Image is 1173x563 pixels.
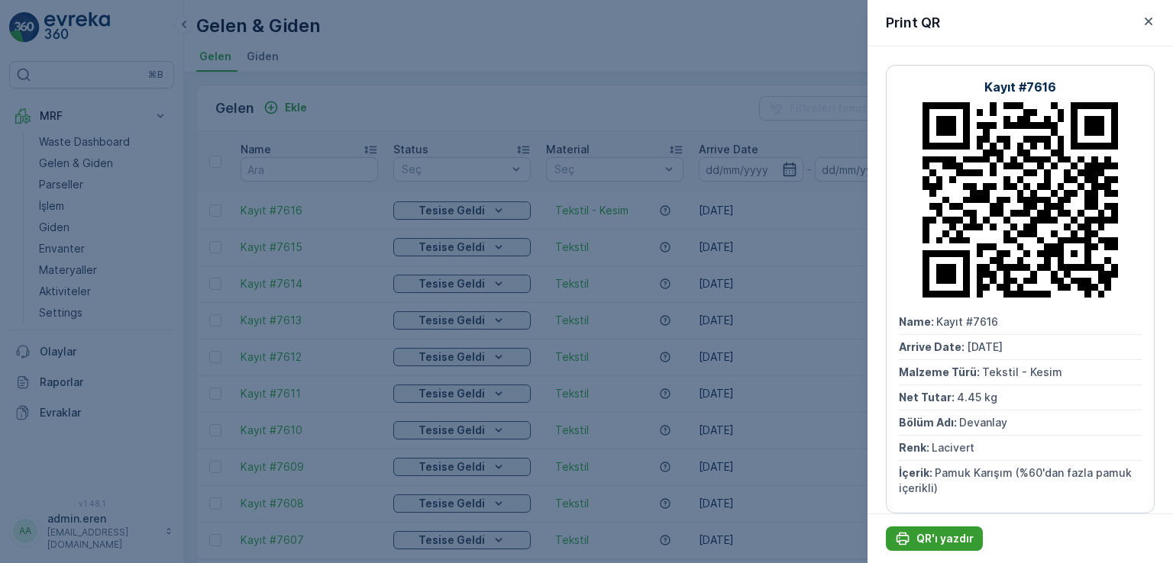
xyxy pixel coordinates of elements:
[13,326,71,339] span: Net Tutar :
[73,351,121,364] span: Devanlay
[899,315,936,328] span: Name :
[899,365,982,378] span: Malzeme Türü :
[13,301,96,314] span: Malzeme Türü :
[959,416,1007,429] span: Devanlay
[957,391,997,404] span: 4.45 kg
[13,250,50,263] span: Name :
[81,275,117,288] span: [DATE]
[899,441,932,454] span: Renk :
[13,376,46,389] span: Renk :
[50,250,114,263] span: Kayıt #7495
[49,401,288,414] span: Pamuk Karışım (%60'dan fazla pamuk içerikli)
[899,340,967,353] span: Arrive Date :
[899,466,1132,494] span: Pamuk Karışım (%60'dan fazla pamuk içerikli)
[899,416,959,429] span: Bölüm Adı :
[899,391,957,404] span: Net Tutar :
[886,12,940,34] p: Print QR
[932,441,974,454] span: Lacivert
[46,376,113,389] span: Karışık/Diğer
[967,340,1003,353] span: [DATE]
[13,351,73,364] span: Bölüm Adı :
[916,531,974,546] p: QR'ı yazdır
[936,315,998,328] span: Kayıt #7616
[71,326,117,339] span: 22.85 kg
[984,78,1056,96] p: Kayıt #7616
[548,13,622,31] p: Kayıt #7495
[96,301,176,314] span: Tekstil - Kesim
[13,401,49,414] span: İçerik :
[886,526,983,551] button: QR'ı yazdır
[982,365,1062,378] span: Tekstil - Kesim
[899,466,935,479] span: İçerik :
[13,275,81,288] span: Arrive Date :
